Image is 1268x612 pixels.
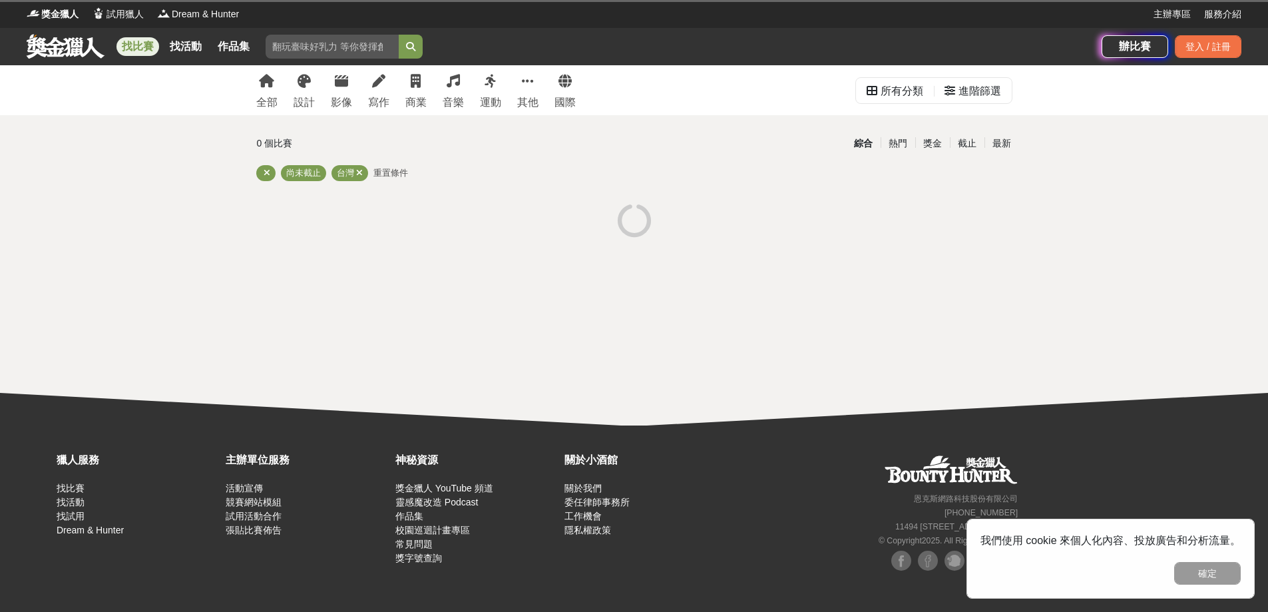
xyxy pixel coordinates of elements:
[266,35,399,59] input: 翻玩臺味好乳力 等你發揮創意！
[57,483,85,493] a: 找比賽
[405,65,427,115] a: 商業
[915,132,950,155] div: 獎金
[27,7,79,21] a: Logo獎金獵人
[157,7,239,21] a: LogoDream & Hunter
[331,65,352,115] a: 影像
[157,7,170,20] img: Logo
[57,511,85,521] a: 找試用
[891,551,911,571] img: Facebook
[950,132,984,155] div: 截止
[517,65,538,115] a: 其他
[405,95,427,111] div: 商業
[554,95,576,111] div: 國際
[895,522,1018,531] small: 11494 [STREET_ADDRESS] 3 樓
[395,511,423,521] a: 作品集
[980,535,1241,546] span: 我們使用 cookie 來個人化內容、投放廣告和分析流量。
[57,452,219,468] div: 獵人服務
[368,65,389,115] a: 寫作
[1174,562,1241,585] button: 確定
[1204,7,1241,21] a: 服務介紹
[41,7,79,21] span: 獎金獵人
[879,536,1018,545] small: © Copyright 2025 . All Rights Reserved.
[92,7,105,20] img: Logo
[958,78,1001,105] div: 進階篩選
[443,65,464,115] a: 音樂
[226,525,282,535] a: 張貼比賽佈告
[27,7,40,20] img: Logo
[373,168,408,178] span: 重置條件
[286,168,321,178] span: 尚未截止
[881,78,923,105] div: 所有分類
[257,132,508,155] div: 0 個比賽
[395,497,478,507] a: 靈感魔改造 Podcast
[395,525,470,535] a: 校園巡迴計畫專區
[57,497,85,507] a: 找活動
[984,132,1019,155] div: 最新
[554,65,576,115] a: 國際
[564,497,630,507] a: 委任律師事務所
[212,37,255,56] a: 作品集
[331,95,352,111] div: 影像
[914,494,1018,503] small: 恩克斯網路科技股份有限公司
[564,511,602,521] a: 工作機會
[106,7,144,21] span: 試用獵人
[918,551,938,571] img: Facebook
[92,7,144,21] a: Logo試用獵人
[517,95,538,111] div: 其他
[395,539,433,549] a: 常見問題
[395,452,558,468] div: 神秘資源
[945,508,1018,517] small: [PHONE_NUMBER]
[337,168,354,178] span: 台灣
[395,483,493,493] a: 獎金獵人 YouTube 頻道
[226,511,282,521] a: 試用活動合作
[480,95,501,111] div: 運動
[226,452,388,468] div: 主辦單位服務
[256,95,278,111] div: 全部
[564,525,611,535] a: 隱私權政策
[395,553,442,563] a: 獎字號查詢
[480,65,501,115] a: 運動
[443,95,464,111] div: 音樂
[368,95,389,111] div: 寫作
[1102,35,1168,58] a: 辦比賽
[1175,35,1241,58] div: 登入 / 註冊
[294,65,315,115] a: 設計
[945,551,964,571] img: Plurk
[57,525,124,535] a: Dream & Hunter
[256,65,278,115] a: 全部
[846,132,881,155] div: 綜合
[164,37,207,56] a: 找活動
[226,483,263,493] a: 活動宣傳
[881,132,915,155] div: 熱門
[1154,7,1191,21] a: 主辦專區
[564,483,602,493] a: 關於我們
[172,7,239,21] span: Dream & Hunter
[294,95,315,111] div: 設計
[116,37,159,56] a: 找比賽
[564,452,727,468] div: 關於小酒館
[226,497,282,507] a: 競賽網站模組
